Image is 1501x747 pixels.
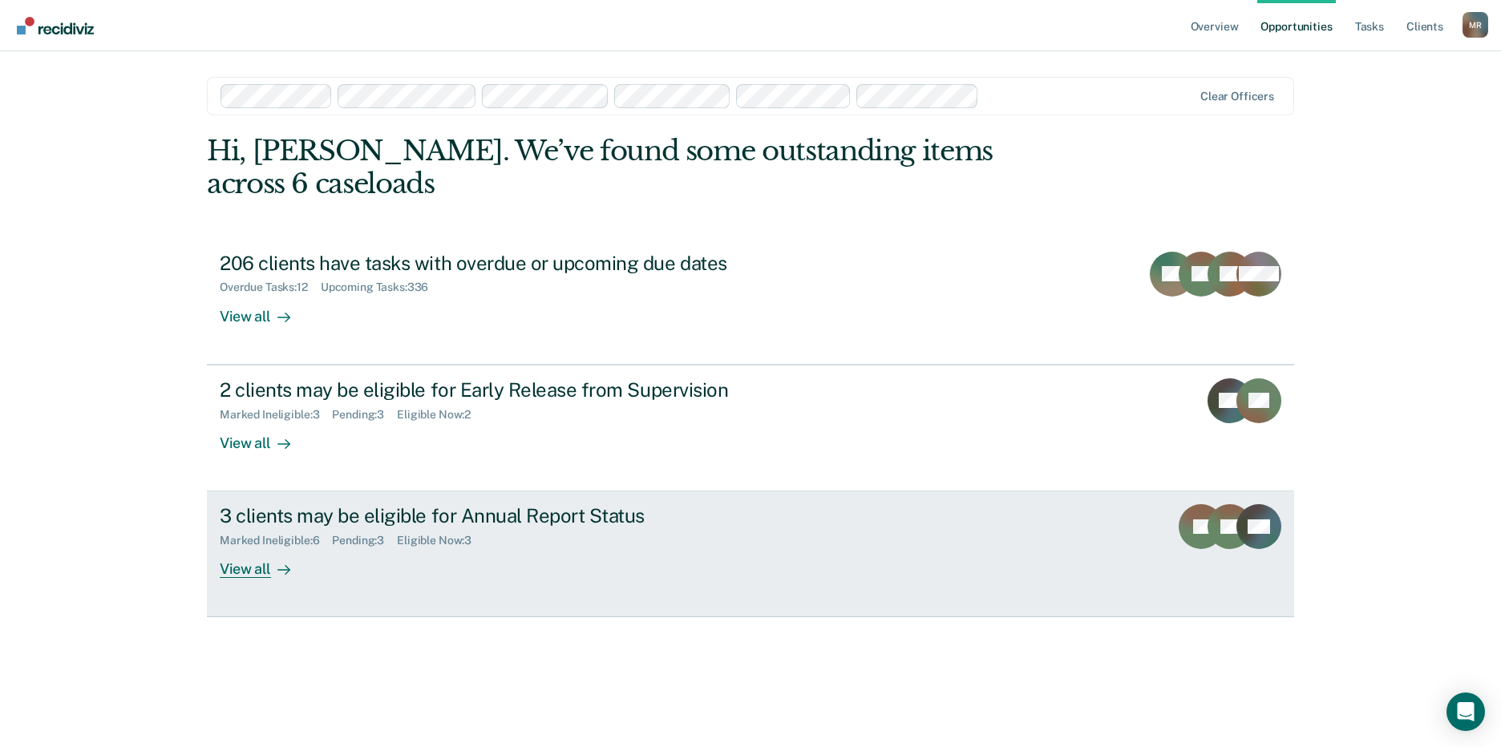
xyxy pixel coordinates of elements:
[207,365,1294,491] a: 2 clients may be eligible for Early Release from SupervisionMarked Ineligible:3Pending:3Eligible ...
[1463,12,1488,38] div: M R
[1463,12,1488,38] button: Profile dropdown button
[220,547,310,579] div: View all
[220,421,310,452] div: View all
[220,281,321,294] div: Overdue Tasks : 12
[397,408,483,422] div: Eligible Now : 2
[397,534,484,547] div: Eligible Now : 3
[1200,90,1274,103] div: Clear officers
[220,504,783,527] div: 3 clients may be eligible for Annual Report Status
[220,408,332,422] div: Marked Ineligible : 3
[321,281,442,294] div: Upcoming Tasks : 336
[220,378,783,402] div: 2 clients may be eligible for Early Release from Supervision
[17,17,94,34] img: Recidiviz
[207,135,1077,200] div: Hi, [PERSON_NAME]. We’ve found some outstanding items across 6 caseloads
[207,239,1294,365] a: 206 clients have tasks with overdue or upcoming due datesOverdue Tasks:12Upcoming Tasks:336View all
[332,534,397,547] div: Pending : 3
[1446,692,1485,731] div: Open Intercom Messenger
[220,534,332,547] div: Marked Ineligible : 6
[332,408,397,422] div: Pending : 3
[207,491,1294,617] a: 3 clients may be eligible for Annual Report StatusMarked Ineligible:6Pending:3Eligible Now:3View all
[220,252,783,275] div: 206 clients have tasks with overdue or upcoming due dates
[220,294,310,325] div: View all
